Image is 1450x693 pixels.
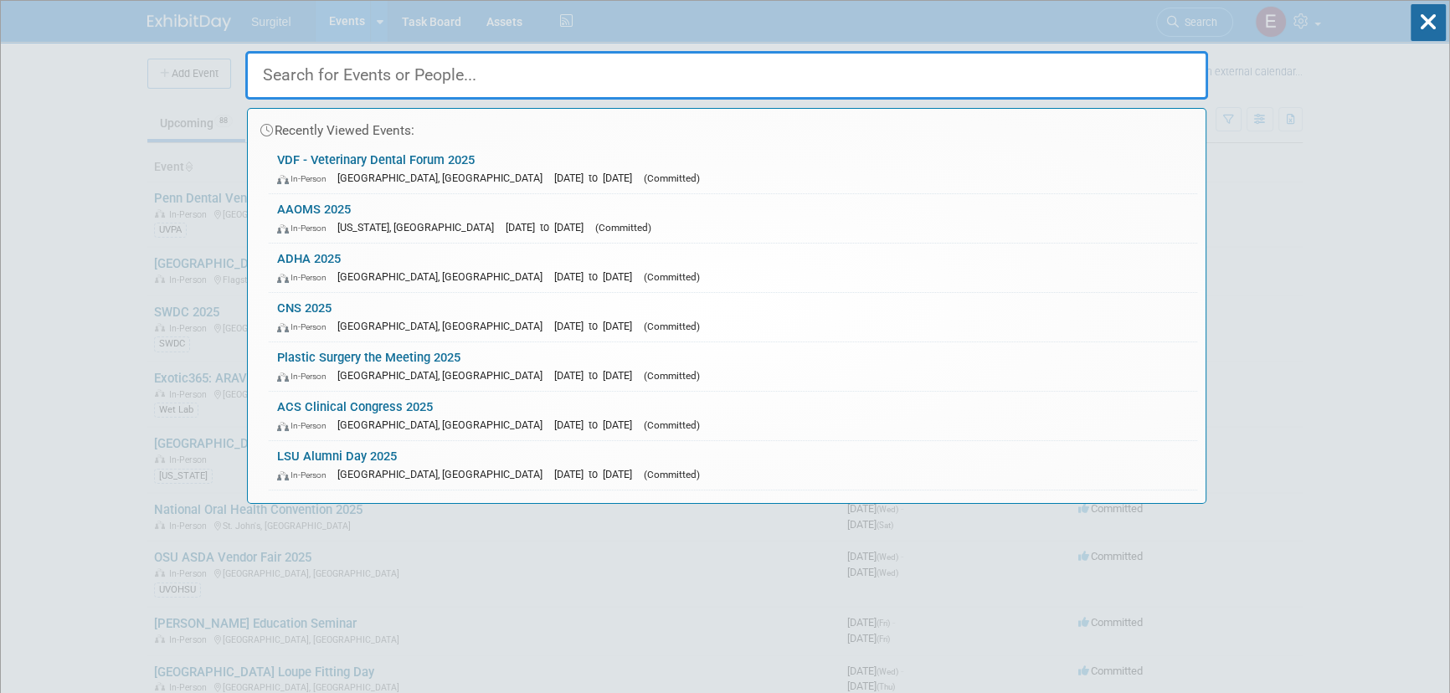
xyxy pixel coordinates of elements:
span: [GEOGRAPHIC_DATA], [GEOGRAPHIC_DATA] [337,270,551,283]
span: [DATE] to [DATE] [554,270,640,283]
span: [DATE] to [DATE] [554,369,640,382]
span: In-Person [277,173,334,184]
span: In-Person [277,223,334,234]
span: In-Person [277,420,334,431]
input: Search for Events or People... [245,51,1208,100]
span: In-Person [277,272,334,283]
span: (Committed) [644,419,700,431]
span: [DATE] to [DATE] [554,320,640,332]
span: [GEOGRAPHIC_DATA], [GEOGRAPHIC_DATA] [337,172,551,184]
span: (Committed) [644,469,700,480]
span: [DATE] to [DATE] [506,221,592,234]
span: In-Person [277,321,334,332]
span: (Committed) [644,321,700,332]
span: [DATE] to [DATE] [554,468,640,480]
div: Recently Viewed Events: [256,109,1197,145]
span: In-Person [277,371,334,382]
a: ACS Clinical Congress 2025 In-Person [GEOGRAPHIC_DATA], [GEOGRAPHIC_DATA] [DATE] to [DATE] (Commi... [269,392,1197,440]
a: ADHA 2025 In-Person [GEOGRAPHIC_DATA], [GEOGRAPHIC_DATA] [DATE] to [DATE] (Committed) [269,244,1197,292]
span: [DATE] to [DATE] [554,418,640,431]
a: Plastic Surgery the Meeting 2025 In-Person [GEOGRAPHIC_DATA], [GEOGRAPHIC_DATA] [DATE] to [DATE] ... [269,342,1197,391]
span: In-Person [277,470,334,480]
a: VDF - Veterinary Dental Forum 2025 In-Person [GEOGRAPHIC_DATA], [GEOGRAPHIC_DATA] [DATE] to [DATE... [269,145,1197,193]
span: [GEOGRAPHIC_DATA], [GEOGRAPHIC_DATA] [337,418,551,431]
span: (Committed) [644,370,700,382]
span: [GEOGRAPHIC_DATA], [GEOGRAPHIC_DATA] [337,369,551,382]
a: AAOMS 2025 In-Person [US_STATE], [GEOGRAPHIC_DATA] [DATE] to [DATE] (Committed) [269,194,1197,243]
span: (Committed) [644,271,700,283]
a: CNS 2025 In-Person [GEOGRAPHIC_DATA], [GEOGRAPHIC_DATA] [DATE] to [DATE] (Committed) [269,293,1197,341]
span: [DATE] to [DATE] [554,172,640,184]
span: (Committed) [595,222,651,234]
span: [US_STATE], [GEOGRAPHIC_DATA] [337,221,502,234]
span: (Committed) [644,172,700,184]
span: [GEOGRAPHIC_DATA], [GEOGRAPHIC_DATA] [337,320,551,332]
span: [GEOGRAPHIC_DATA], [GEOGRAPHIC_DATA] [337,468,551,480]
a: LSU Alumni Day 2025 In-Person [GEOGRAPHIC_DATA], [GEOGRAPHIC_DATA] [DATE] to [DATE] (Committed) [269,441,1197,490]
